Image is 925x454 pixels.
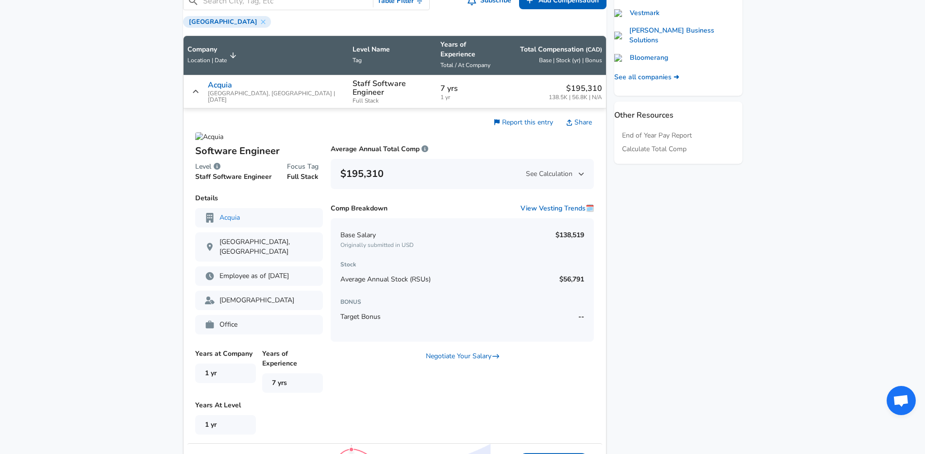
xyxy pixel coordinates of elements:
[195,144,323,158] p: Software Engineer
[614,102,742,121] p: Other Resources
[340,260,585,270] h6: Stock
[195,161,211,172] span: Level
[539,56,602,64] span: Base | Stock (yr) | Bonus
[614,72,679,82] a: See all companies ➜
[578,312,584,322] p: --
[555,230,584,240] p: $138,519
[520,45,602,54] p: Total Compensation
[340,166,384,182] h6: $195,310
[208,81,232,89] p: Acquia
[205,237,313,257] p: [GEOGRAPHIC_DATA], [GEOGRAPHIC_DATA]
[205,296,313,305] p: [DEMOGRAPHIC_DATA]
[187,45,239,66] span: CompanyLocation | Date
[262,349,323,393] p: Years of Experience
[219,213,240,223] a: Acquia
[586,46,602,54] button: (CAD)
[614,53,668,63] a: Bloomerang
[549,83,602,94] p: $195,310
[287,161,319,172] h6: Focus Tag
[205,368,217,378] span: 1 yr
[195,172,271,182] p: Staff Software Engineer
[262,373,323,393] span: 7 yrs
[353,45,433,54] p: Level Name
[507,45,602,66] span: Total Compensation (CAD) Base | Stock (yr) | Bonus
[187,56,227,64] span: Location | Date
[574,118,592,127] span: Share
[214,161,220,172] span: Levels are a company's method of standardizing employee's scope of assumed ability, responsibilit...
[183,16,271,28] div: [GEOGRAPHIC_DATA]
[614,32,625,39] img: daugherty.com
[340,312,381,322] span: Target Bonus
[353,98,433,104] span: Full Stack
[426,351,499,361] a: Negotiate Your Salary
[195,401,256,435] p: Years At Level
[622,131,692,140] a: End of Year Pay Report
[440,83,499,94] p: 7 yrs
[340,297,585,307] h6: BONUS
[340,230,414,249] span: Base Salary
[195,415,256,435] span: 1 yr
[440,94,499,101] span: 1 yr
[208,90,345,103] span: [GEOGRAPHIC_DATA], [GEOGRAPHIC_DATA] | [DATE]
[195,349,256,383] p: Years at Company
[185,18,261,26] span: [GEOGRAPHIC_DATA]
[287,172,319,182] p: Full Stack
[205,320,313,330] p: Office
[521,204,594,213] button: View Vesting Trends🗓️
[331,144,428,154] p: Average Annual Total Comp
[622,144,687,154] a: Calculate Total Comp
[614,8,659,18] a: Vestmark
[502,118,553,127] span: Report this entry
[353,79,433,97] p: Staff Software Engineer
[353,56,362,64] span: Tag
[421,144,428,154] span: We calculate your average annual total compensation by adding your base salary to the average of ...
[340,241,414,249] span: Originally submitted in USD
[440,40,499,59] p: Years of Experience
[614,54,626,62] img: bloomerang.co
[195,132,223,142] img: Acquia
[549,94,602,101] span: 138.5K | 56.8K | N/A
[559,275,584,284] p: $56,791
[614,26,742,45] a: [PERSON_NAME] Business Solutions
[526,169,584,179] span: See Calculation
[614,9,626,17] img: vestmark.com
[187,45,227,54] p: Company
[331,204,387,213] p: Comp Breakdown
[887,386,916,415] div: Open chat
[205,271,313,281] p: Employee as of [DATE]
[195,193,323,203] p: Details
[340,275,431,284] span: Average Annual Stock (RSUs)
[440,61,490,69] span: Total / At Company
